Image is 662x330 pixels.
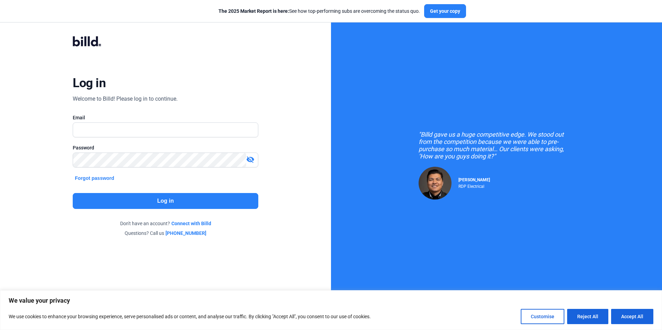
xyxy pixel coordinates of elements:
div: Log in [73,75,106,91]
button: Log in [73,193,258,209]
div: See how top-performing subs are overcoming the status quo. [218,8,420,15]
button: Reject All [567,309,608,324]
a: [PHONE_NUMBER] [165,230,206,237]
div: RDP Electrical [458,182,490,189]
img: Raul Pacheco [419,167,451,200]
div: Email [73,114,258,121]
button: Forgot password [73,174,116,182]
button: Accept All [611,309,653,324]
p: We value your privacy [9,296,653,305]
div: "Billd gave us a huge competitive edge. We stood out from the competition because we were able to... [419,131,574,160]
button: Customise [521,309,564,324]
div: Password [73,144,258,151]
mat-icon: visibility_off [246,155,254,164]
button: Get your copy [424,4,466,18]
div: Questions? Call us [73,230,258,237]
a: Connect with Billd [171,220,211,227]
div: Welcome to Billd! Please log in to continue. [73,95,178,103]
span: The 2025 Market Report is here: [218,8,289,14]
span: [PERSON_NAME] [458,177,490,182]
p: We use cookies to enhance your browsing experience, serve personalised ads or content, and analys... [9,312,371,321]
div: Don't have an account? [73,220,258,227]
